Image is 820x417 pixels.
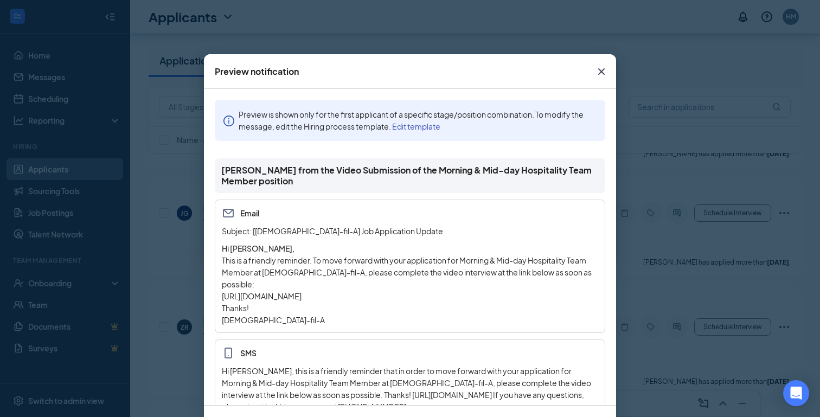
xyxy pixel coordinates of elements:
span: SMS [222,347,598,360]
span: Preview is shown only for the first applicant of a specific stage/position combination. To modify... [239,110,584,131]
svg: MobileSms [222,347,235,360]
h4: Hi [PERSON_NAME], [222,242,598,254]
p: [DEMOGRAPHIC_DATA]-fil-A [222,314,598,326]
p: Thanks! [222,302,598,314]
svg: Cross [595,65,608,78]
span: Subject: [[DEMOGRAPHIC_DATA]-fil-A] Job Application Update [222,226,443,236]
svg: Email [222,207,235,220]
span: [PERSON_NAME] from the Video Submission of the Morning & Mid-day Hospitality Team Member position [221,165,599,187]
button: Close [587,54,616,89]
a: Edit template [392,121,440,131]
div: Open Intercom Messenger [783,380,809,406]
span: info-circle [223,114,234,126]
p: [URL][DOMAIN_NAME] [222,290,598,302]
span: Email [222,207,598,220]
div: Hi [PERSON_NAME], this is a friendly reminder that in order to move forward with your application... [222,365,598,413]
div: Preview notification [215,66,299,78]
p: This is a friendly reminder. To move forward with your application for Morning & Mid-day Hospital... [222,254,598,290]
